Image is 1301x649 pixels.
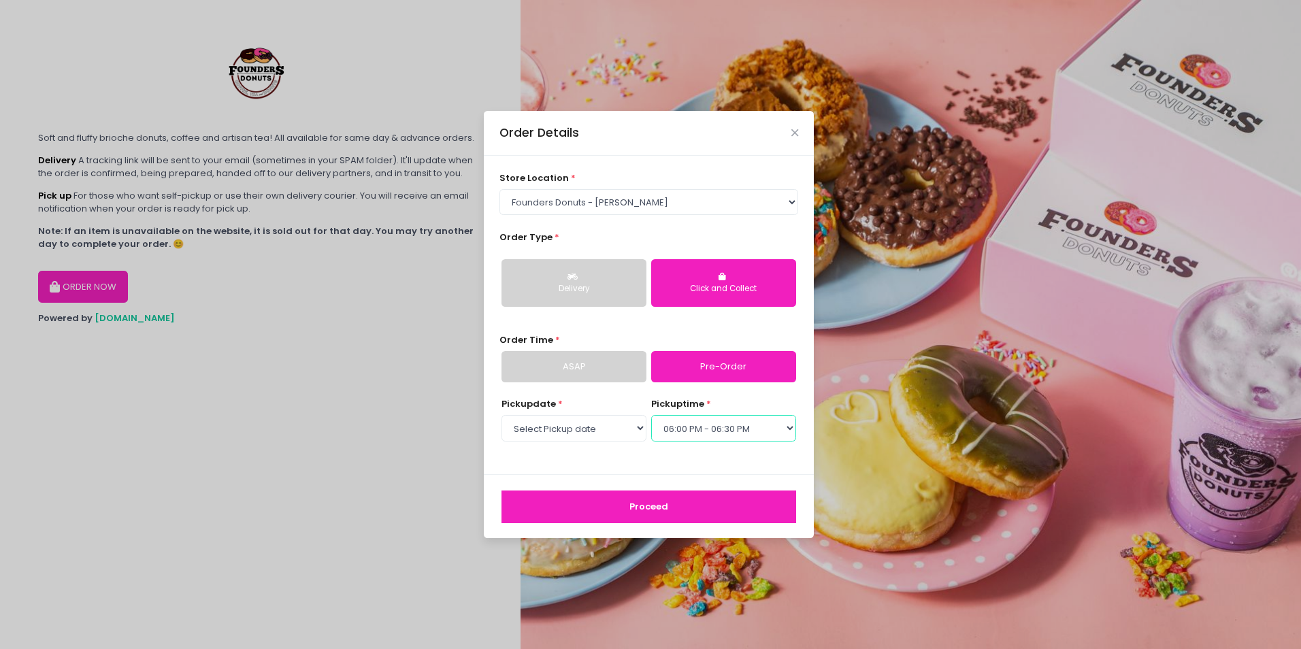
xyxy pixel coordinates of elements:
[499,124,579,142] div: Order Details
[501,351,646,382] a: ASAP
[661,283,787,295] div: Click and Collect
[511,283,637,295] div: Delivery
[501,490,796,523] button: Proceed
[501,397,556,410] span: Pickup date
[651,351,796,382] a: Pre-Order
[651,259,796,307] button: Click and Collect
[499,333,553,346] span: Order Time
[791,129,798,136] button: Close
[501,259,646,307] button: Delivery
[499,171,569,184] span: store location
[651,397,704,410] span: pickup time
[499,231,553,244] span: Order Type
